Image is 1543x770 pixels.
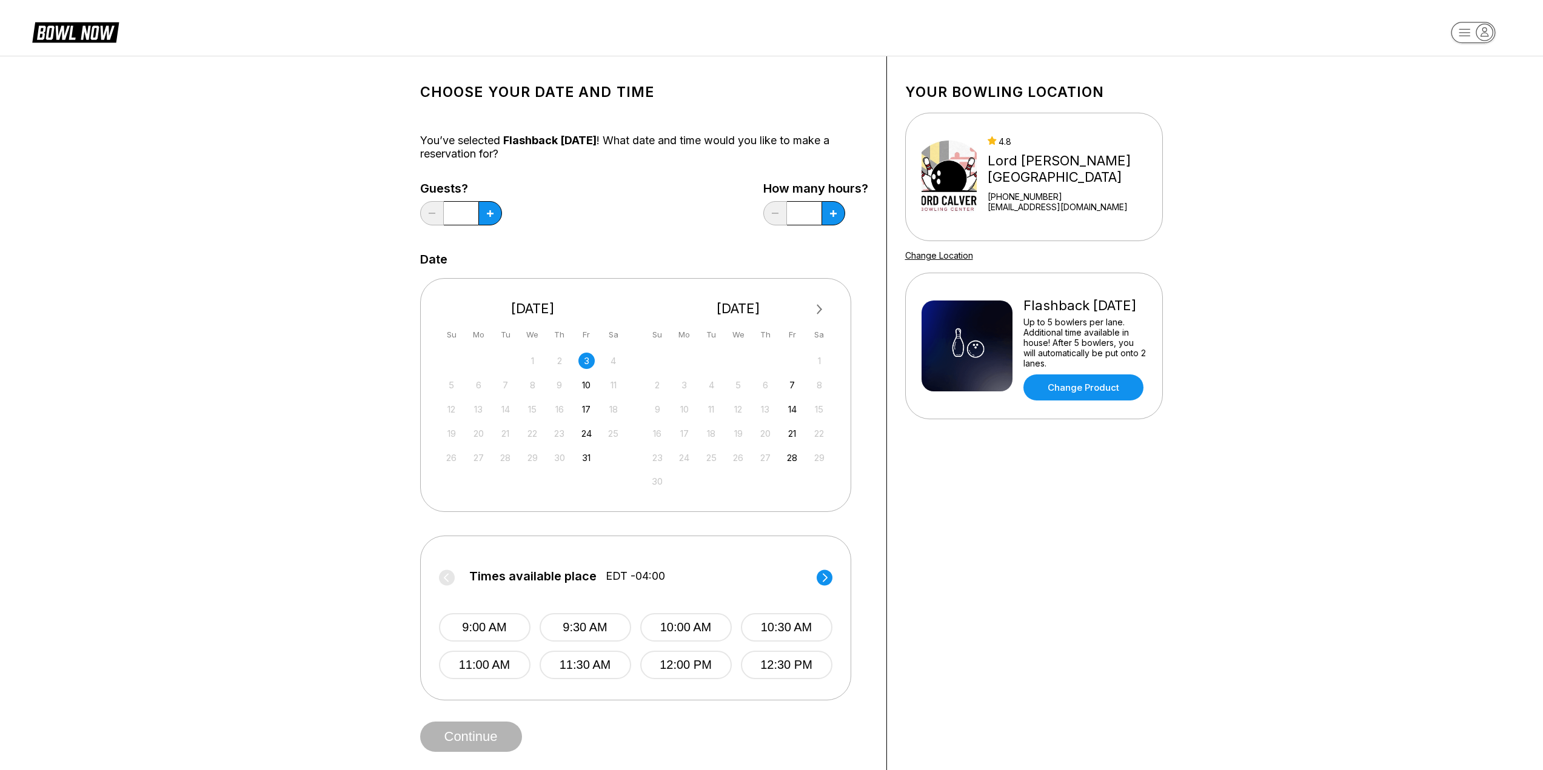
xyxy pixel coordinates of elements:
[605,327,621,343] div: Sa
[676,450,692,466] div: Not available Monday, November 24th, 2025
[649,450,666,466] div: Not available Sunday, November 23rd, 2025
[905,250,973,261] a: Change Location
[784,425,800,442] div: Choose Friday, November 21st, 2025
[730,450,746,466] div: Not available Wednesday, November 26th, 2025
[605,377,621,393] div: Not available Saturday, October 11th, 2025
[605,425,621,442] div: Not available Saturday, October 25th, 2025
[1023,374,1143,400] a: Change Product
[703,327,720,343] div: Tu
[497,401,514,417] div: Not available Tuesday, October 14th, 2025
[1023,317,1146,368] div: Up to 5 bowlers per lane. Additional time available in house! After 5 bowlers, you will automatic...
[443,401,460,417] div: Not available Sunday, October 12th, 2025
[730,377,746,393] div: Not available Wednesday, November 5th, 2025
[420,84,868,101] h1: Choose your Date and time
[703,450,720,466] div: Not available Tuesday, November 25th, 2025
[644,300,832,317] div: [DATE]
[551,377,567,393] div: Not available Thursday, October 9th, 2025
[524,327,541,343] div: We
[676,425,692,442] div: Not available Monday, November 17th, 2025
[922,300,1012,391] img: Flashback Friday
[439,651,531,679] button: 11:00 AM
[1023,297,1146,314] div: Flashback [DATE]
[784,401,800,417] div: Choose Friday, November 14th, 2025
[741,651,832,679] button: 12:30 PM
[606,569,665,583] span: EDT -04:00
[524,425,541,442] div: Not available Wednesday, October 22nd, 2025
[703,401,720,417] div: Not available Tuesday, November 11th, 2025
[443,377,460,393] div: Not available Sunday, October 5th, 2025
[470,377,487,393] div: Not available Monday, October 6th, 2025
[988,202,1157,212] a: [EMAIL_ADDRESS][DOMAIN_NAME]
[649,401,666,417] div: Not available Sunday, November 9th, 2025
[524,450,541,466] div: Not available Wednesday, October 29th, 2025
[578,401,595,417] div: Choose Friday, October 17th, 2025
[741,613,832,642] button: 10:30 AM
[551,401,567,417] div: Not available Thursday, October 16th, 2025
[703,425,720,442] div: Not available Tuesday, November 18th, 2025
[578,425,595,442] div: Choose Friday, October 24th, 2025
[649,425,666,442] div: Not available Sunday, November 16th, 2025
[470,450,487,466] div: Not available Monday, October 27th, 2025
[676,377,692,393] div: Not available Monday, November 3rd, 2025
[497,377,514,393] div: Not available Tuesday, October 7th, 2025
[988,153,1157,185] div: Lord [PERSON_NAME][GEOGRAPHIC_DATA]
[420,253,447,266] label: Date
[640,651,732,679] button: 12:00 PM
[730,425,746,442] div: Not available Wednesday, November 19th, 2025
[470,327,487,343] div: Mo
[676,327,692,343] div: Mo
[578,327,595,343] div: Fr
[551,450,567,466] div: Not available Thursday, October 30th, 2025
[442,351,624,466] div: month 2025-10
[439,613,531,642] button: 9:00 AM
[784,377,800,393] div: Choose Friday, November 7th, 2025
[730,401,746,417] div: Not available Wednesday, November 12th, 2025
[443,450,460,466] div: Not available Sunday, October 26th, 2025
[540,613,631,642] button: 9:30 AM
[524,353,541,369] div: Not available Wednesday, October 1st, 2025
[784,450,800,466] div: Choose Friday, November 28th, 2025
[578,377,595,393] div: Choose Friday, October 10th, 2025
[551,425,567,442] div: Not available Thursday, October 23rd, 2025
[676,401,692,417] div: Not available Monday, November 10th, 2025
[503,134,597,147] span: Flashback [DATE]
[811,377,828,393] div: Not available Saturday, November 8th, 2025
[470,425,487,442] div: Not available Monday, October 20th, 2025
[469,569,597,583] span: Times available place
[605,401,621,417] div: Not available Saturday, October 18th, 2025
[551,353,567,369] div: Not available Thursday, October 2nd, 2025
[640,613,732,642] button: 10:00 AM
[648,351,829,490] div: month 2025-11
[784,327,800,343] div: Fr
[703,377,720,393] div: Not available Tuesday, November 4th, 2025
[757,377,774,393] div: Not available Thursday, November 6th, 2025
[988,191,1157,202] div: [PHONE_NUMBER]
[443,327,460,343] div: Su
[420,134,868,161] div: You’ve selected ! What date and time would you like to make a reservation for?
[905,84,1163,101] h1: Your bowling location
[811,401,828,417] div: Not available Saturday, November 15th, 2025
[470,401,487,417] div: Not available Monday, October 13th, 2025
[757,327,774,343] div: Th
[811,450,828,466] div: Not available Saturday, November 29th, 2025
[443,425,460,442] div: Not available Sunday, October 19th, 2025
[578,450,595,466] div: Choose Friday, October 31st, 2025
[757,425,774,442] div: Not available Thursday, November 20th, 2025
[810,300,829,319] button: Next Month
[497,327,514,343] div: Tu
[649,327,666,343] div: Su
[605,353,621,369] div: Not available Saturday, October 4th, 2025
[811,425,828,442] div: Not available Saturday, November 22nd, 2025
[811,327,828,343] div: Sa
[757,450,774,466] div: Not available Thursday, November 27th, 2025
[524,377,541,393] div: Not available Wednesday, October 8th, 2025
[540,651,631,679] button: 11:30 AM
[551,327,567,343] div: Th
[757,401,774,417] div: Not available Thursday, November 13th, 2025
[922,131,977,222] img: Lord Calvert Bowling Center
[439,300,627,317] div: [DATE]
[649,377,666,393] div: Not available Sunday, November 2nd, 2025
[811,353,828,369] div: Not available Saturday, November 1st, 2025
[497,425,514,442] div: Not available Tuesday, October 21st, 2025
[763,182,868,195] label: How many hours?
